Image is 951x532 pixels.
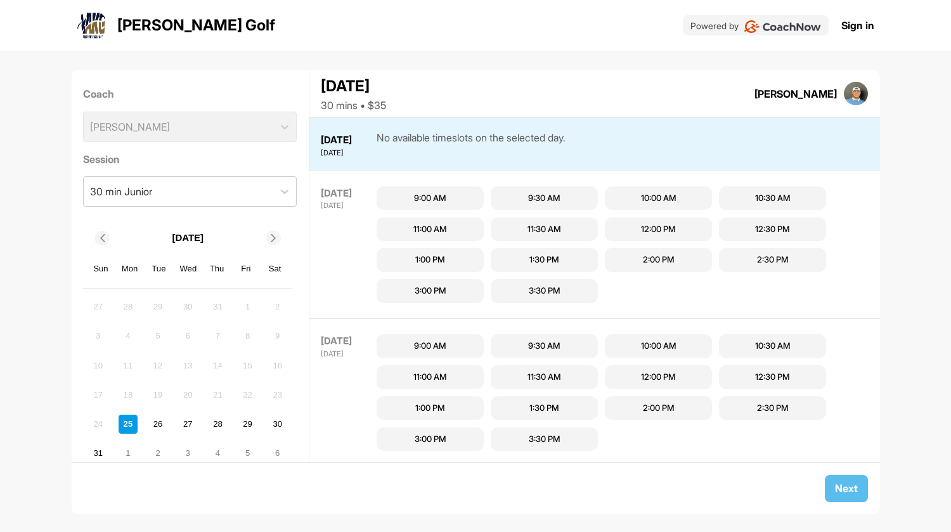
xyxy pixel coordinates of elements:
[89,327,108,346] div: Not available Sunday, August 3rd, 2025
[321,200,373,211] div: [DATE]
[757,402,789,415] div: 2:30 PM
[178,327,197,346] div: Not available Wednesday, August 6th, 2025
[321,186,373,201] div: [DATE]
[321,75,386,98] div: [DATE]
[321,133,373,148] div: [DATE]
[238,261,254,277] div: Fri
[841,18,874,33] a: Sign in
[744,20,822,33] img: CoachNow
[414,192,446,205] div: 9:00 AM
[238,444,257,463] div: Choose Friday, September 5th, 2025
[415,433,446,446] div: 3:00 PM
[757,254,789,266] div: 2:30 PM
[754,86,837,101] div: [PERSON_NAME]
[529,402,559,415] div: 1:30 PM
[148,386,167,405] div: Not available Tuesday, August 19th, 2025
[643,402,675,415] div: 2:00 PM
[151,261,167,277] div: Tue
[119,386,138,405] div: Not available Monday, August 18th, 2025
[148,327,167,346] div: Not available Tuesday, August 5th, 2025
[87,295,288,464] div: month 2025-08
[527,371,561,384] div: 11:30 AM
[238,415,257,434] div: Choose Friday, August 29th, 2025
[415,402,445,415] div: 1:00 PM
[238,297,257,316] div: Not available Friday, August 1st, 2025
[690,19,739,32] p: Powered by
[89,297,108,316] div: Not available Sunday, July 27th, 2025
[825,475,868,502] button: Next
[238,356,257,375] div: Not available Friday, August 15th, 2025
[844,82,868,106] img: square_e23a613f319df89c3b7d878fa55ff902.jpg
[83,152,297,167] label: Session
[321,349,373,360] div: [DATE]
[413,223,447,236] div: 11:00 AM
[90,184,152,199] div: 30 min Junior
[178,356,197,375] div: Not available Wednesday, August 13th, 2025
[148,297,167,316] div: Not available Tuesday, July 29th, 2025
[172,231,204,245] p: [DATE]
[178,386,197,405] div: Not available Wednesday, August 20th, 2025
[178,444,197,463] div: Choose Wednesday, September 3rd, 2025
[83,86,297,101] label: Coach
[321,334,373,349] div: [DATE]
[641,192,676,205] div: 10:00 AM
[208,356,227,375] div: Not available Thursday, August 14th, 2025
[122,261,138,277] div: Mon
[238,386,257,405] div: Not available Friday, August 22nd, 2025
[119,327,138,346] div: Not available Monday, August 4th, 2025
[268,444,287,463] div: Choose Saturday, September 6th, 2025
[529,285,560,297] div: 3:30 PM
[178,415,197,434] div: Choose Wednesday, August 27th, 2025
[89,356,108,375] div: Not available Sunday, August 10th, 2025
[148,356,167,375] div: Not available Tuesday, August 12th, 2025
[528,340,560,353] div: 9:30 AM
[117,14,275,37] p: [PERSON_NAME] Golf
[77,10,107,41] img: logo
[208,297,227,316] div: Not available Thursday, July 31st, 2025
[89,444,108,463] div: Choose Sunday, August 31st, 2025
[414,340,446,353] div: 9:00 AM
[268,415,287,434] div: Choose Saturday, August 30th, 2025
[377,130,566,159] div: No available timeslots on the selected day.
[528,192,560,205] div: 9:30 AM
[148,444,167,463] div: Choose Tuesday, September 2nd, 2025
[755,223,790,236] div: 12:30 PM
[268,327,287,346] div: Not available Saturday, August 9th, 2025
[529,254,559,266] div: 1:30 PM
[179,261,196,277] div: Wed
[119,356,138,375] div: Not available Monday, August 11th, 2025
[268,297,287,316] div: Not available Saturday, August 2nd, 2025
[208,327,227,346] div: Not available Thursday, August 7th, 2025
[208,386,227,405] div: Not available Thursday, August 21st, 2025
[527,223,561,236] div: 11:30 AM
[413,371,447,384] div: 11:00 AM
[208,415,227,434] div: Choose Thursday, August 28th, 2025
[529,433,560,446] div: 3:30 PM
[641,340,676,353] div: 10:00 AM
[178,297,197,316] div: Not available Wednesday, July 30th, 2025
[641,223,676,236] div: 12:00 PM
[415,285,446,297] div: 3:00 PM
[643,254,675,266] div: 2:00 PM
[209,261,225,277] div: Thu
[321,98,386,113] div: 30 mins • $35
[268,386,287,405] div: Not available Saturday, August 23rd, 2025
[755,371,790,384] div: 12:30 PM
[148,415,167,434] div: Choose Tuesday, August 26th, 2025
[119,444,138,463] div: Choose Monday, September 1st, 2025
[93,261,109,277] div: Sun
[415,254,445,266] div: 1:00 PM
[755,192,791,205] div: 10:30 AM
[119,297,138,316] div: Not available Monday, July 28th, 2025
[119,415,138,434] div: Choose Monday, August 25th, 2025
[268,356,287,375] div: Not available Saturday, August 16th, 2025
[641,371,676,384] div: 12:00 PM
[755,340,791,353] div: 10:30 AM
[267,261,283,277] div: Sat
[89,386,108,405] div: Not available Sunday, August 17th, 2025
[238,327,257,346] div: Not available Friday, August 8th, 2025
[89,415,108,434] div: Not available Sunday, August 24th, 2025
[208,444,227,463] div: Choose Thursday, September 4th, 2025
[321,148,373,159] div: [DATE]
